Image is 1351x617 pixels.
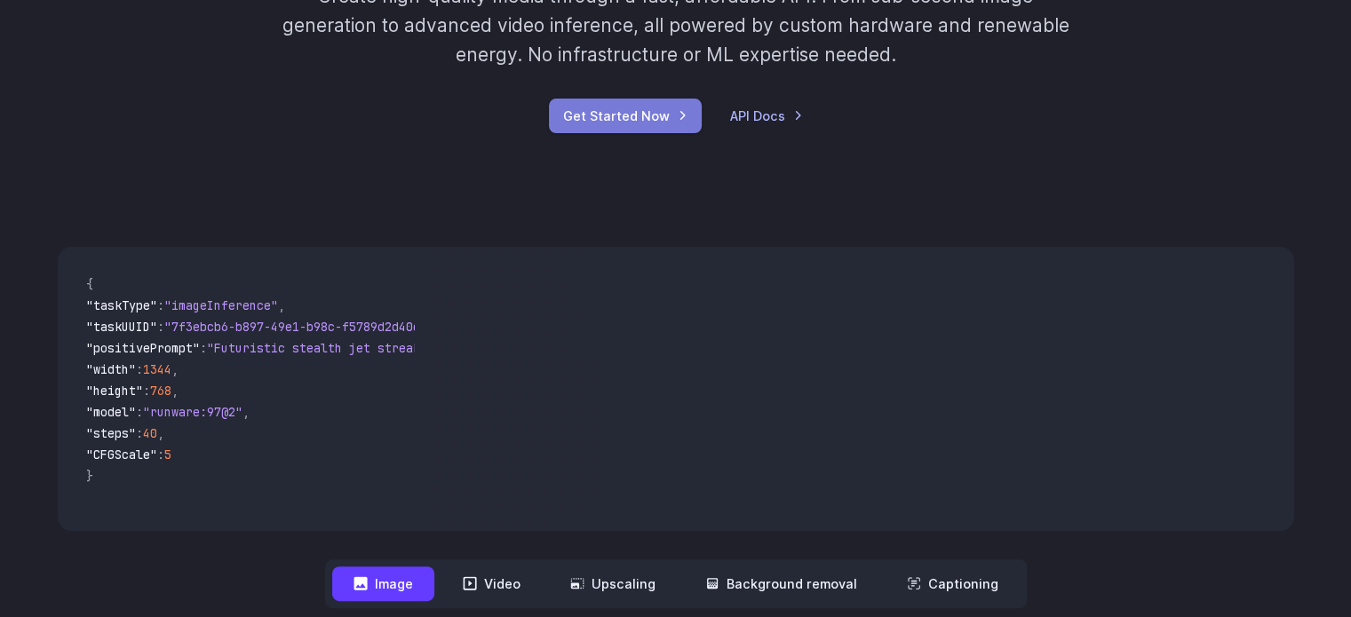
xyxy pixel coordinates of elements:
[86,468,93,484] span: }
[157,425,164,441] span: ,
[441,566,542,601] button: Video
[143,361,171,377] span: 1344
[200,340,207,356] span: :
[86,276,93,292] span: {
[86,447,157,463] span: "CFGScale"
[86,319,157,335] span: "taskUUID"
[684,566,878,601] button: Background removal
[86,383,143,399] span: "height"
[157,447,164,463] span: :
[171,383,179,399] span: ,
[136,361,143,377] span: :
[549,566,677,601] button: Upscaling
[86,297,157,313] span: "taskType"
[136,425,143,441] span: :
[278,297,285,313] span: ,
[143,404,242,420] span: "runware:97@2"
[157,319,164,335] span: :
[164,447,171,463] span: 5
[549,99,702,133] a: Get Started Now
[171,361,179,377] span: ,
[332,566,434,601] button: Image
[886,566,1020,601] button: Captioning
[207,340,854,356] span: "Futuristic stealth jet streaking through a neon-lit cityscape with glowing purple exhaust"
[86,425,136,441] span: "steps"
[143,425,157,441] span: 40
[86,340,200,356] span: "positivePrompt"
[164,319,434,335] span: "7f3ebcb6-b897-49e1-b98c-f5789d2d40d7"
[157,297,164,313] span: :
[150,383,171,399] span: 768
[242,404,250,420] span: ,
[86,361,136,377] span: "width"
[86,404,136,420] span: "model"
[164,297,278,313] span: "imageInference"
[136,404,143,420] span: :
[730,106,803,126] a: API Docs
[143,383,150,399] span: :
